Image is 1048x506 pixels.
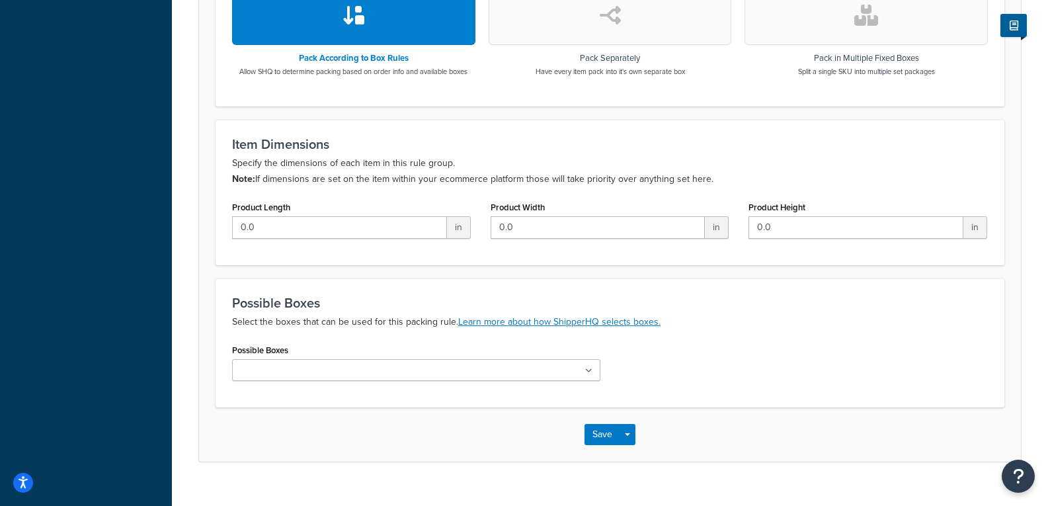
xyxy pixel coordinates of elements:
b: Note: [232,172,255,186]
button: Open Resource Center [1002,460,1035,493]
h3: Pack in Multiple Fixed Boxes [798,54,935,63]
p: Have every item pack into it's own separate box [536,66,685,77]
p: Split a single SKU into multiple set packages [798,66,935,77]
h3: Possible Boxes [232,296,988,310]
span: in [705,216,729,239]
h3: Pack Separately [536,54,685,63]
p: Select the boxes that can be used for this packing rule. [232,314,988,330]
button: Save [584,424,620,445]
label: Product Height [748,202,805,212]
label: Possible Boxes [232,345,288,355]
p: Allow SHQ to determine packing based on order info and available boxes [239,66,467,77]
a: Learn more about how ShipperHQ selects boxes. [458,315,661,329]
label: Product Length [232,202,290,212]
span: in [447,216,471,239]
p: Specify the dimensions of each item in this rule group. If dimensions are set on the item within ... [232,155,988,187]
h3: Pack According to Box Rules [239,54,467,63]
h3: Item Dimensions [232,137,988,151]
label: Product Width [491,202,545,212]
button: Show Help Docs [1000,14,1027,37]
span: in [963,216,987,239]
